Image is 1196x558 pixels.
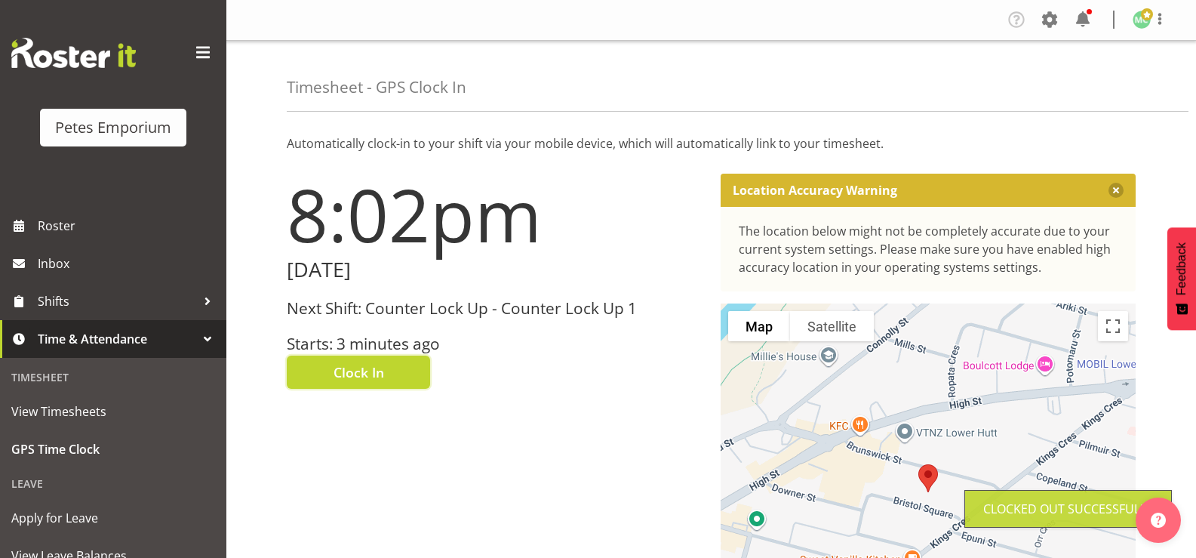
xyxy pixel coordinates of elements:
span: Roster [38,214,219,237]
a: GPS Time Clock [4,430,223,468]
h2: [DATE] [287,258,703,282]
button: Feedback - Show survey [1167,227,1196,330]
img: melissa-cowen2635.jpg [1133,11,1151,29]
span: Clock In [334,362,384,382]
img: help-xxl-2.png [1151,513,1166,528]
h1: 8:02pm [287,174,703,255]
h3: Next Shift: Counter Lock Up - Counter Lock Up 1 [287,300,703,317]
p: Location Accuracy Warning [733,183,897,198]
div: The location below might not be completely accurate due to your current system settings. Please m... [739,222,1118,276]
button: Close message [1108,183,1124,198]
span: Inbox [38,252,219,275]
button: Show street map [728,311,790,341]
button: Toggle fullscreen view [1098,311,1128,341]
div: Clocked out Successfully [983,500,1153,518]
a: Apply for Leave [4,499,223,537]
div: Timesheet [4,362,223,393]
span: Time & Attendance [38,328,196,350]
p: Automatically clock-in to your shift via your mobile device, which will automatically link to you... [287,134,1136,153]
h3: Starts: 3 minutes ago [287,335,703,353]
span: GPS Time Clock [11,438,215,461]
span: View Timesheets [11,400,215,423]
button: Show satellite imagery [790,311,874,341]
span: Feedback [1175,242,1188,295]
button: Clock In [287,356,430,389]
span: Shifts [38,290,196,313]
div: Leave [4,468,223,499]
h4: Timesheet - GPS Clock In [287,79,466,96]
img: Rosterit website logo [11,38,136,68]
div: Petes Emporium [55,116,171,139]
a: View Timesheets [4,393,223,430]
span: Apply for Leave [11,507,215,529]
